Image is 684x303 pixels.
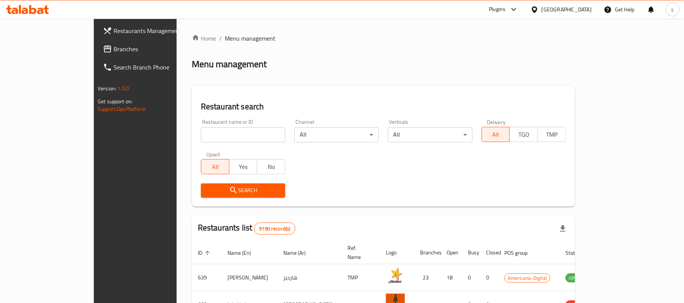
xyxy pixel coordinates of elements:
div: [GEOGRAPHIC_DATA] [542,5,592,14]
label: Upsell [206,151,220,157]
button: Search [201,183,285,197]
span: ID [198,248,212,257]
span: Menu management [225,34,275,43]
span: OPEN [566,274,584,282]
span: Search [207,186,279,195]
span: Restaurants Management [114,26,202,35]
span: 9190 record(s) [254,225,295,232]
td: 23 [414,264,441,291]
div: Plugins [489,5,505,14]
span: Status [566,248,590,257]
li: / [219,34,222,43]
span: POS group [504,248,537,257]
button: TMP [537,127,566,142]
button: All [482,127,510,142]
span: All [485,129,507,140]
span: TGO [513,129,535,140]
button: All [201,159,229,174]
button: Yes [229,159,257,174]
a: Branches [97,40,208,58]
a: Restaurants Management [97,22,208,40]
th: Busy [462,241,480,264]
span: Get support on: [98,96,133,106]
th: Open [441,241,462,264]
span: Branches [114,44,202,54]
span: Yes [232,161,254,172]
input: Search for restaurant name or ID.. [201,127,285,142]
span: s [671,5,674,14]
span: Name (Ar) [283,248,316,257]
a: Search Branch Phone [97,58,208,76]
span: 1.0.0 [117,84,129,93]
span: Search Branch Phone [114,63,202,72]
span: Name (En) [227,248,261,257]
span: Ref. Name [348,243,371,262]
td: 0 [480,264,498,291]
h2: Menu management [192,58,267,70]
div: All [294,127,379,142]
h2: Restaurant search [201,101,566,112]
img: Hardee's [386,267,405,286]
th: Closed [480,241,498,264]
span: No [260,161,282,172]
h2: Restaurants list [198,222,295,235]
span: Version: [98,84,116,93]
span: TMP [541,129,563,140]
td: TMP [341,264,380,291]
button: No [257,159,285,174]
th: Logo [380,241,414,264]
nav: breadcrumb [192,34,575,43]
td: هارديز [277,264,341,291]
td: 18 [441,264,462,291]
a: Support.OpsPlatform [98,104,146,114]
div: All [388,127,472,142]
div: Total records count [254,223,295,235]
span: Americana-Digital [505,274,550,282]
td: 0 [462,264,480,291]
div: Export file [554,219,572,238]
span: All [204,161,226,172]
th: Branches [414,241,441,264]
button: TGO [509,127,538,142]
div: OPEN [566,273,584,282]
td: [PERSON_NAME] [221,264,277,291]
label: Delivery [487,119,506,125]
